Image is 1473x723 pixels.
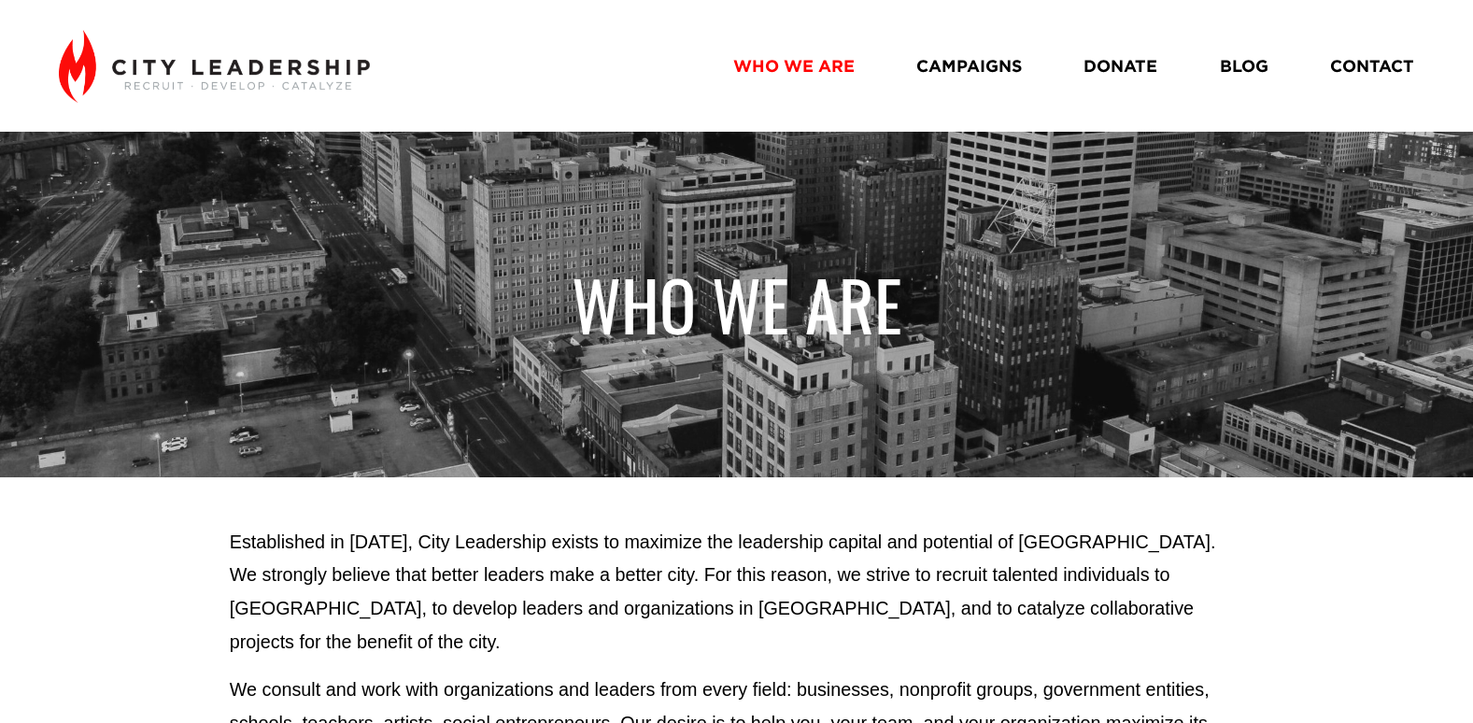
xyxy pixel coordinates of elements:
img: City Leadership - Recruit. Develop. Catalyze. [59,30,370,103]
h1: WHO WE ARE [230,262,1243,347]
a: WHO WE ARE [733,50,855,83]
a: CAMPAIGNS [916,50,1022,83]
a: DONATE [1084,50,1157,83]
p: Established in [DATE], City Leadership exists to maximize the leadership capital and potential of... [230,526,1243,659]
a: CONTACT [1330,50,1414,83]
a: BLOG [1220,50,1268,83]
